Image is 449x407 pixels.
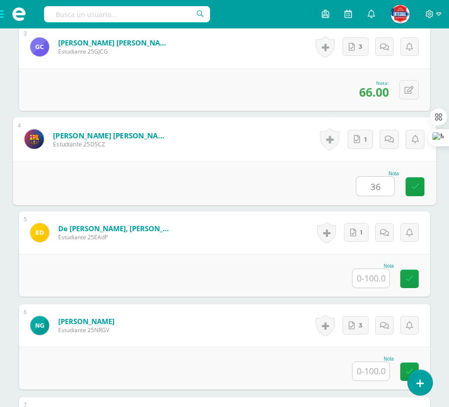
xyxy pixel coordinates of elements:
a: [PERSON_NAME] [58,317,114,326]
img: 5b05793df8038e2f74dd67e63a03d3f6.png [391,5,410,24]
span: 1 [364,130,367,148]
input: 0-100.0 [352,362,389,380]
img: 372398db3e375715a690d5794b669290.png [30,223,49,242]
a: [PERSON_NAME] [PERSON_NAME] [53,130,170,140]
span: Estudiante 25EAdP [58,233,172,241]
a: de [PERSON_NAME], [PERSON_NAME] [58,224,172,233]
a: [PERSON_NAME] [PERSON_NAME] [58,38,172,47]
span: 3 [359,317,362,334]
input: Busca un usuario... [44,6,210,22]
a: 1 [344,223,369,242]
img: 8ba1fc944c4b112768bd338cf030266e.png [30,316,49,335]
input: 0-100.0 [352,269,389,288]
span: Estudiante 25GJCG [58,47,172,55]
a: 3 [343,316,369,335]
span: Estudiante 25DSCZ [53,140,170,148]
div: Nota [352,356,394,362]
div: Nota [352,263,394,269]
a: 1 [348,130,373,149]
div: Nota: [359,80,389,86]
div: Nota [356,171,399,176]
a: 3 [343,37,369,56]
span: 66.00 [359,84,389,100]
img: 368bf9bf7da4bbc938b9953abf0b3e48.png [25,129,44,149]
span: 1 [360,224,362,241]
span: 3 [359,38,362,55]
span: Estudiante 25NRGV [58,326,114,334]
input: 0-100.0 [356,177,394,196]
img: 25e11750aa7ba0b0d2ee2f3f17c10e58.png [30,37,49,56]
